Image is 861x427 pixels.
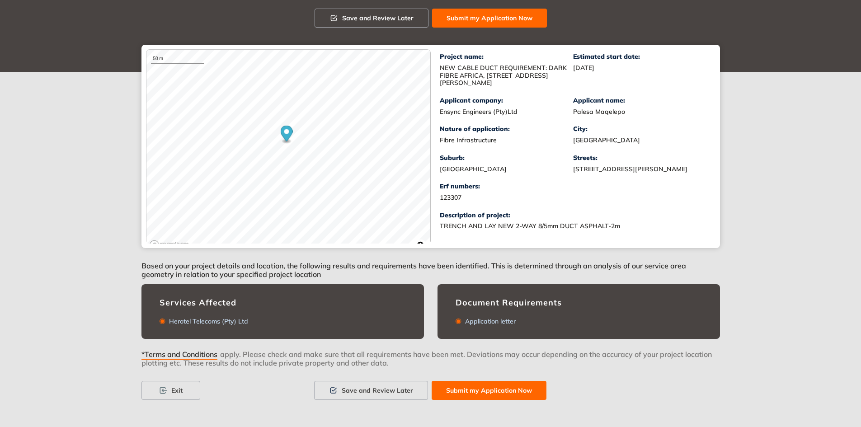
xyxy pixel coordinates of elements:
div: Streets: [573,154,706,162]
div: Based on your project details and location, the following results and requirements have been iden... [141,248,720,284]
button: Exit [141,381,200,400]
div: 123307 [440,194,573,202]
div: Application letter [461,318,516,325]
canvas: Map [146,50,430,253]
div: Suburb: [440,154,573,162]
div: Document Requirements [456,298,702,308]
div: Nature of application: [440,125,573,133]
button: Submit my Application Now [432,9,547,28]
span: Submit my Application Now [447,13,532,23]
div: [STREET_ADDRESS][PERSON_NAME] [573,165,706,173]
div: Palesa Maqelepo [573,108,706,116]
div: [DATE] [573,64,706,72]
div: Erf numbers: [440,183,573,190]
span: Toggle attribution [418,240,423,250]
button: Submit my Application Now [432,381,546,400]
div: City: [573,125,706,133]
span: *Terms and Conditions [141,350,217,360]
button: Save and Review Later [315,9,428,28]
div: NEW CABLE DUCT REQUIREMENT: DARK FIBRE AFRICA, [STREET_ADDRESS][PERSON_NAME] [440,64,573,87]
div: Estimated start date: [573,53,706,61]
div: Fibre Infrastructure [440,136,573,144]
div: apply. Please check and make sure that all requirements have been met. Deviations may occur depen... [141,350,720,381]
div: Description of project: [440,211,706,219]
div: [GEOGRAPHIC_DATA] [440,165,573,173]
div: Ensync Engineers (Pty)Ltd [440,108,573,116]
div: TRENCH AND LAY NEW 2-WAY 8/5mm DUCT ASPHALT-2m [440,222,666,230]
div: Applicant company: [440,97,573,104]
div: Map marker [280,126,292,144]
button: Save and Review Later [314,381,428,400]
span: Save and Review Later [342,385,413,395]
span: Submit my Application Now [446,385,532,395]
div: Herotel Telecoms (Pty) Ltd [165,318,248,325]
button: *Terms and Conditions [141,350,220,356]
span: Exit [171,385,183,395]
div: 50 m [151,54,204,64]
div: Applicant name: [573,97,706,104]
div: [GEOGRAPHIC_DATA] [573,136,706,144]
span: Save and Review Later [342,13,414,23]
a: Mapbox logo [149,240,189,250]
div: Services Affected [160,298,406,308]
div: Project name: [440,53,573,61]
